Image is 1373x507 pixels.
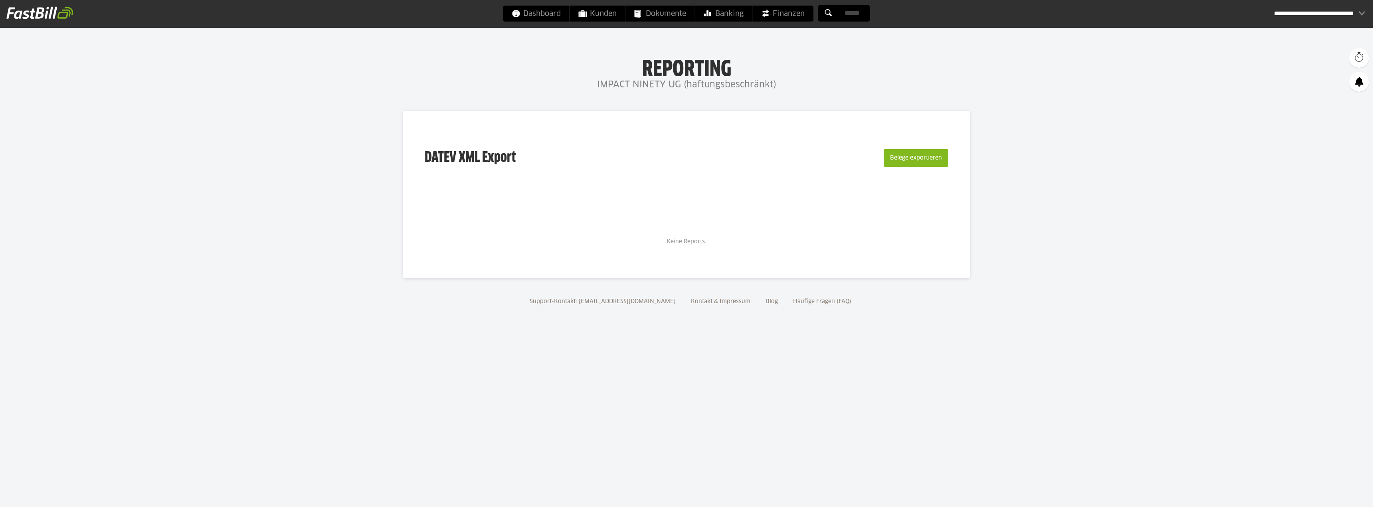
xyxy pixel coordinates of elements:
[704,6,744,22] span: Banking
[884,149,948,167] button: Belege exportieren
[80,56,1293,77] h1: Reporting
[425,132,516,183] h3: DATEV XML Export
[1312,483,1365,503] iframe: Öffnet ein Widget, in dem Sie weitere Informationen finden
[6,6,73,19] img: fastbill_logo_white.png
[512,6,561,22] span: Dashboard
[503,6,570,22] a: Dashboard
[570,6,625,22] a: Kunden
[753,6,813,22] a: Finanzen
[695,6,752,22] a: Banking
[579,6,617,22] span: Kunden
[762,6,805,22] span: Finanzen
[635,6,686,22] span: Dokumente
[790,299,854,304] a: Häufige Fragen (FAQ)
[667,239,706,245] span: Keine Reports.
[527,299,679,304] a: Support-Kontakt: [EMAIL_ADDRESS][DOMAIN_NAME]
[763,299,781,304] a: Blog
[626,6,695,22] a: Dokumente
[688,299,753,304] a: Kontakt & Impressum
